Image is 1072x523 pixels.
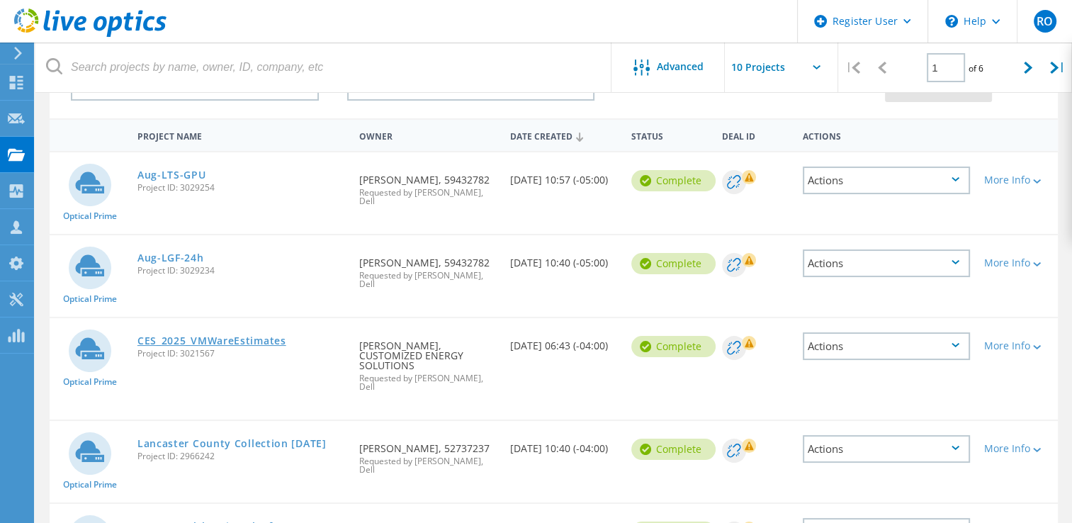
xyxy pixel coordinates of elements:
span: RO [1037,16,1053,27]
div: [PERSON_NAME], CUSTOMIZED ENERGY SOLUTIONS [352,318,503,405]
span: Requested by [PERSON_NAME], Dell [359,374,496,391]
a: Aug-LTS-GPU [137,170,206,180]
div: [DATE] 06:43 (-04:00) [503,318,624,365]
span: Advanced [657,62,704,72]
div: [DATE] 10:40 (-05:00) [503,235,624,282]
div: Complete [631,170,716,191]
div: More Info [984,175,1051,185]
span: Requested by [PERSON_NAME], Dell [359,189,496,206]
div: More Info [984,341,1051,351]
div: | [838,43,867,93]
span: Requested by [PERSON_NAME], Dell [359,271,496,288]
div: Project Name [130,122,352,148]
input: Search projects by name, owner, ID, company, etc [35,43,612,92]
span: of 6 [969,62,983,74]
span: Project ID: 3021567 [137,349,345,358]
div: More Info [984,258,1051,268]
a: Lancaster County Collection [DATE] [137,439,327,449]
span: Project ID: 3029254 [137,184,345,192]
div: Actions [803,167,970,194]
div: [PERSON_NAME], 52737237 [352,421,503,488]
span: Project ID: 3029234 [137,266,345,275]
a: CES_2025_VMWareEstimates [137,336,286,346]
div: [DATE] 10:40 (-04:00) [503,421,624,468]
div: Complete [631,439,716,460]
div: Actions [803,249,970,277]
span: Optical Prime [63,212,117,220]
div: Actions [803,435,970,463]
div: Actions [803,332,970,360]
span: Optical Prime [63,295,117,303]
div: Owner [352,122,503,148]
svg: \n [945,15,958,28]
div: | [1043,43,1072,93]
div: Status [624,122,715,148]
div: Complete [631,253,716,274]
span: Optical Prime [63,480,117,489]
div: [PERSON_NAME], 59432782 [352,152,503,220]
div: Deal Id [715,122,796,148]
div: Date Created [503,122,624,149]
div: More Info [984,444,1051,454]
span: Requested by [PERSON_NAME], Dell [359,457,496,474]
a: Live Optics Dashboard [14,30,167,40]
div: [DATE] 10:57 (-05:00) [503,152,624,199]
a: Aug-LGF-24h [137,253,204,263]
span: Project ID: 2966242 [137,452,345,461]
div: Complete [631,336,716,357]
div: [PERSON_NAME], 59432782 [352,235,503,303]
div: Actions [796,122,977,148]
span: Optical Prime [63,378,117,386]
